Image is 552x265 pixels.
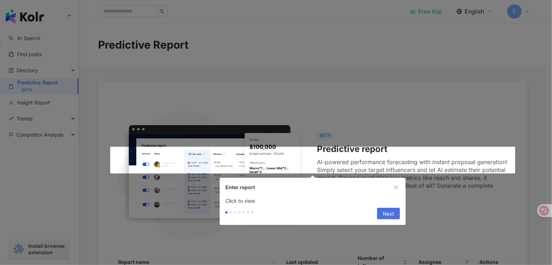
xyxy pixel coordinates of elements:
[225,183,392,191] div: Enter report
[394,185,399,190] span: close
[383,208,394,220] span: Next
[392,183,400,191] button: close
[220,197,406,205] div: Click to view
[377,208,400,219] button: Next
